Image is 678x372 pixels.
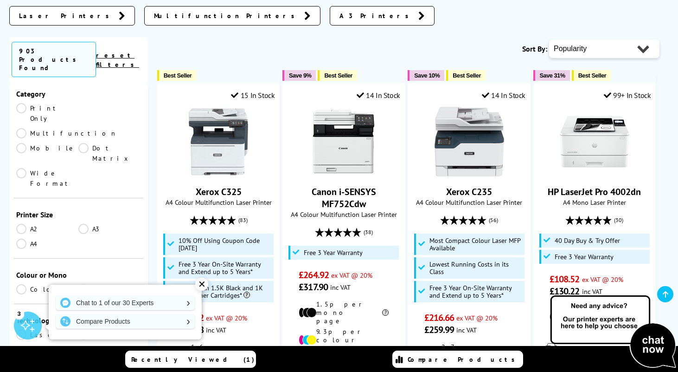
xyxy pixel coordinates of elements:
a: Dot Matrix [78,143,141,163]
span: Free 3 Year Warranty [304,249,363,256]
button: Best Seller [572,70,611,81]
span: Lowest Running Costs in its Class [429,261,522,275]
span: £259.99 [424,324,454,336]
div: 14 In Stock [357,91,400,100]
span: A4 Colour Multifunction Laser Printer [413,198,525,207]
img: Open Live Chat window [548,294,678,370]
button: Save 10% [408,70,444,81]
span: Free 3 Year On-Site Warranty and Extend up to 5 Years* [429,284,522,299]
a: A3 [78,224,141,234]
a: Canon i-SENSYS MF752Cdw [309,169,378,178]
span: (83) [238,211,248,229]
span: Sort By: [522,44,547,53]
div: ✕ [195,278,208,291]
a: Mobile [16,143,78,163]
span: (38) [364,223,373,241]
a: A4 [16,239,78,249]
span: £264.92 [299,269,329,281]
span: Save 10% [414,72,440,79]
span: Laser Printers [19,11,114,20]
button: Best Seller [318,70,357,81]
a: Recently Viewed (1) [125,351,256,368]
a: Compare Products [56,314,195,329]
span: inc VAT [456,326,477,334]
span: Best Seller [164,72,192,79]
span: Multifunction Printers [154,11,300,20]
a: A2 [16,224,78,234]
span: Best Seller [578,72,607,79]
span: £345.98 [173,324,204,336]
a: Xerox C325 [196,186,242,198]
a: Print Only [16,103,78,124]
button: Save 9% [282,70,316,81]
span: inc VAT [582,287,602,296]
div: 3 [14,308,24,319]
span: ex VAT @ 20% [331,271,372,280]
a: Canon i-SENSYS MF752Cdw [312,186,376,210]
span: Best Seller [453,72,481,79]
span: Compare Products [408,355,520,364]
div: 99+ In Stock [604,91,651,100]
img: HP LaserJet Pro 4002dn [560,107,629,176]
a: Multifunction [16,128,117,138]
a: Multifunction Printers [144,6,320,26]
span: Recently Viewed (1) [131,355,255,364]
span: £108.52 [550,273,580,285]
a: Compare Products [392,351,523,368]
span: 10% Off Using Coupon Code [DATE] [179,237,271,252]
div: Printer Size [16,210,141,219]
li: 9.3p per colour page [299,327,389,352]
span: £317.90 [299,281,328,293]
span: 903 Products Found [12,42,96,77]
img: Canon i-SENSYS MF752Cdw [309,107,378,176]
a: Xerox C235 [435,169,504,178]
span: inc VAT [330,283,351,292]
span: ex VAT @ 20% [206,313,247,322]
a: reset filters [96,51,139,69]
span: Best Seller [324,72,352,79]
span: inc VAT [206,326,226,334]
span: £216.66 [424,312,454,324]
li: 1.5p per mono page [299,300,389,325]
a: Laser [16,330,78,340]
a: Laser Printers [9,6,135,26]
span: £130.22 [550,285,580,297]
span: 40 Day Buy & Try Offer [555,237,620,244]
a: Chat to 1 of our 30 Experts [56,295,195,310]
span: ex VAT @ 20% [456,313,498,322]
span: Save 9% [289,72,311,79]
span: Free 3 Year Warranty [555,253,614,261]
span: Ships with 1.5K Black and 1K CMY Toner Cartridges* [179,284,271,299]
button: Save 31% [533,70,570,81]
div: 15 In Stock [231,91,275,100]
span: (30) [614,211,623,229]
img: Xerox C325 [184,107,253,176]
span: ex VAT @ 20% [582,275,623,284]
span: Save 31% [540,72,565,79]
span: A4 Colour Multifunction Laser Printer [288,210,400,219]
button: Best Seller [446,70,486,81]
span: Most Compact Colour Laser MFP Available [429,237,522,252]
a: Colour [16,284,78,294]
span: A4 Mono Laser Printer [538,198,651,207]
span: Free 3 Year On-Site Warranty and Extend up to 5 Years* [179,261,271,275]
span: A3 Printers [339,11,414,20]
a: HP LaserJet Pro 4002dn [548,186,641,198]
img: Xerox C235 [435,107,504,176]
li: 2.7p per mono page [424,343,514,368]
span: (56) [489,211,498,229]
div: Category [16,89,141,98]
li: 1.6p per mono page [173,343,263,368]
a: Wide Format [16,168,78,189]
button: Best Seller [157,70,197,81]
span: A4 Colour Multifunction Laser Printer [162,198,275,207]
div: Colour or Mono [16,270,141,280]
div: 14 In Stock [482,91,525,100]
a: Xerox C325 [184,169,253,178]
a: Xerox C235 [446,186,492,198]
a: HP LaserJet Pro 4002dn [560,169,629,178]
a: A3 Printers [330,6,435,26]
